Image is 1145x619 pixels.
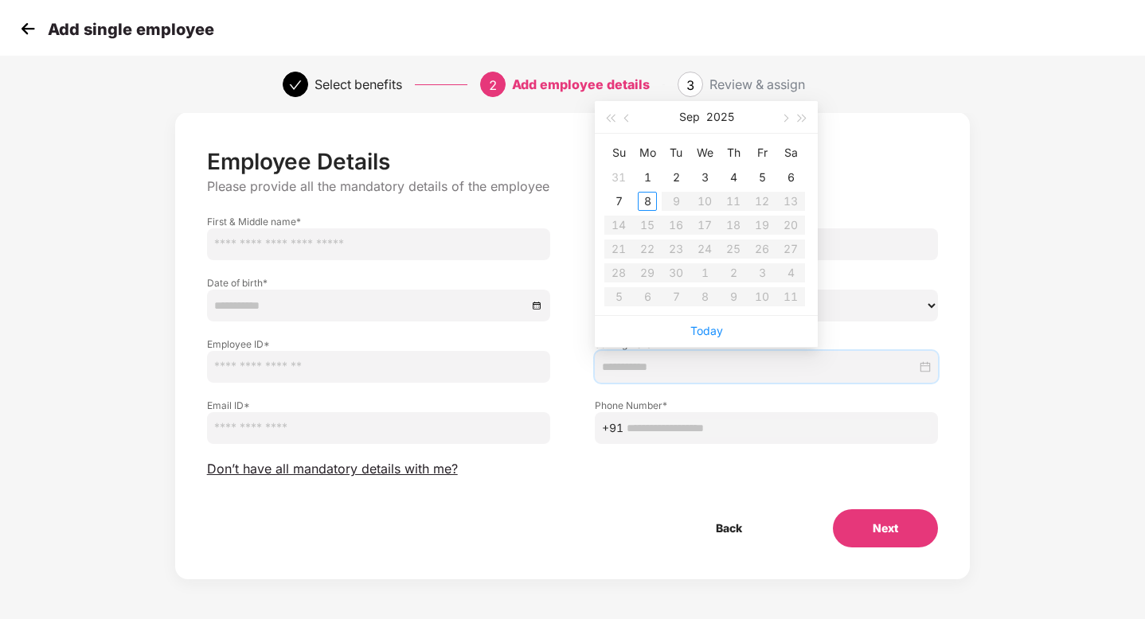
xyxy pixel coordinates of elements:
[207,337,550,351] label: Employee ID
[690,165,719,189] td: 2025-09-03
[686,77,694,93] span: 3
[776,140,805,165] th: Sa
[604,189,633,213] td: 2025-09-07
[602,419,623,437] span: +91
[666,168,686,187] div: 2
[752,168,772,187] div: 5
[724,168,743,187] div: 4
[207,276,550,290] label: Date of birth
[638,192,657,211] div: 8
[776,165,805,189] td: 2025-09-06
[604,165,633,189] td: 2025-08-31
[609,168,628,187] div: 31
[676,509,782,547] button: Back
[781,168,800,187] div: 6
[289,79,302,91] span: check
[16,17,40,41] img: svg+xml;base64,PHN2ZyB4bWxucz0iaHR0cDovL3d3dy53My5vcmcvMjAwMC9zdmciIHdpZHRoPSIzMCIgaGVpZ2h0PSIzMC...
[207,215,550,228] label: First & Middle name
[833,509,938,547] button: Next
[690,324,723,337] a: Today
[315,72,402,97] div: Select benefits
[662,140,690,165] th: Tu
[207,461,458,477] span: Don’t have all mandatory details with me?
[679,101,700,133] button: Sep
[48,20,214,39] p: Add single employee
[706,101,734,133] button: 2025
[719,165,748,189] td: 2025-09-04
[695,168,714,187] div: 3
[207,148,939,175] p: Employee Details
[748,140,776,165] th: Fr
[719,140,748,165] th: Th
[690,140,719,165] th: We
[207,399,550,412] label: Email ID
[662,165,690,189] td: 2025-09-02
[748,165,776,189] td: 2025-09-05
[638,168,657,187] div: 1
[595,399,938,412] label: Phone Number
[633,189,662,213] td: 2025-09-08
[609,192,628,211] div: 7
[709,72,805,97] div: Review & assign
[512,72,650,97] div: Add employee details
[489,77,497,93] span: 2
[207,178,939,195] p: Please provide all the mandatory details of the employee
[633,140,662,165] th: Mo
[633,165,662,189] td: 2025-09-01
[604,140,633,165] th: Su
